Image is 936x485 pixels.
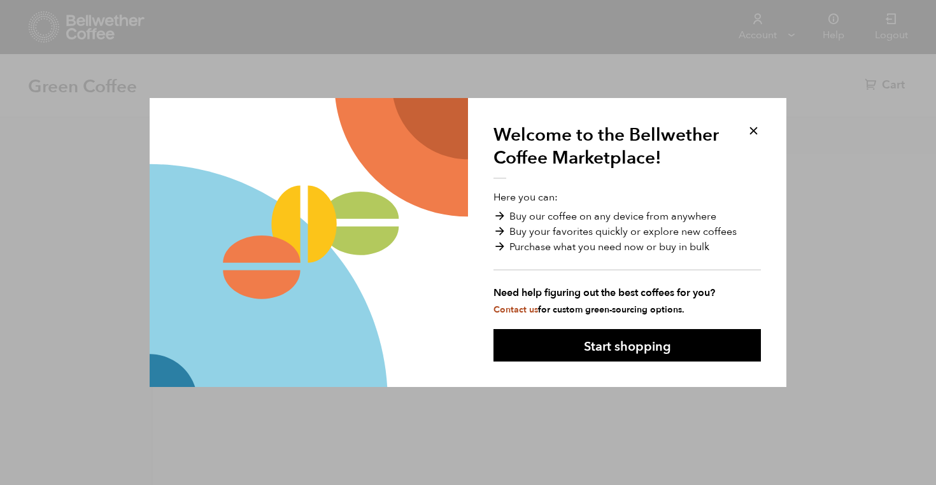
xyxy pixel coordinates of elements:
a: Contact us [493,304,538,316]
button: Start shopping [493,329,761,362]
h1: Welcome to the Bellwether Coffee Marketplace! [493,123,729,179]
strong: Need help figuring out the best coffees for you? [493,285,761,300]
small: for custom green-sourcing options. [493,304,684,316]
li: Purchase what you need now or buy in bulk [493,239,761,255]
p: Here you can: [493,190,761,316]
li: Buy your favorites quickly or explore new coffees [493,224,761,239]
li: Buy our coffee on any device from anywhere [493,209,761,224]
